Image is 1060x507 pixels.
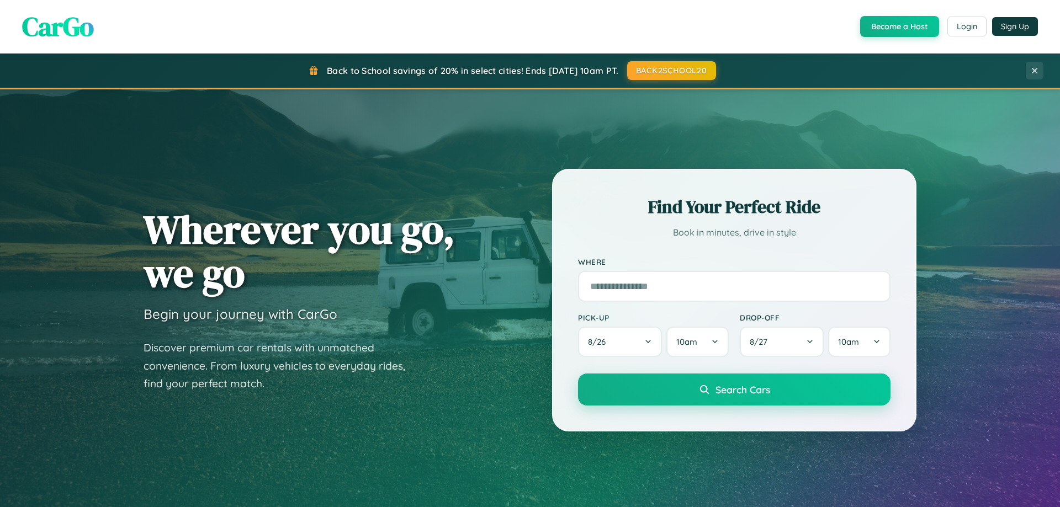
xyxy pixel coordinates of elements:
span: 10am [838,337,859,347]
span: 10am [676,337,697,347]
label: Pick-up [578,313,729,322]
button: Sign Up [992,17,1038,36]
span: 8 / 26 [588,337,611,347]
button: 8/27 [740,327,824,357]
span: CarGo [22,8,94,45]
button: 8/26 [578,327,662,357]
h1: Wherever you go, we go [144,207,455,295]
label: Drop-off [740,313,891,322]
label: Where [578,257,891,266]
button: Search Cars [578,373,891,405]
button: Become a Host [860,16,939,37]
button: 10am [666,327,729,357]
span: 8 / 27 [750,337,773,347]
button: 10am [828,327,891,357]
span: Back to School savings of 20% in select cities! Ends [DATE] 10am PT. [327,65,618,76]
p: Book in minutes, drive in style [578,225,891,241]
p: Discover premium car rentals with unmatched convenience. From luxury vehicles to everyday rides, ... [144,339,420,393]
h2: Find Your Perfect Ride [578,195,891,219]
h3: Begin your journey with CarGo [144,306,337,322]
button: BACK2SCHOOL20 [627,61,716,80]
span: Search Cars [715,383,770,396]
button: Login [947,17,987,36]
